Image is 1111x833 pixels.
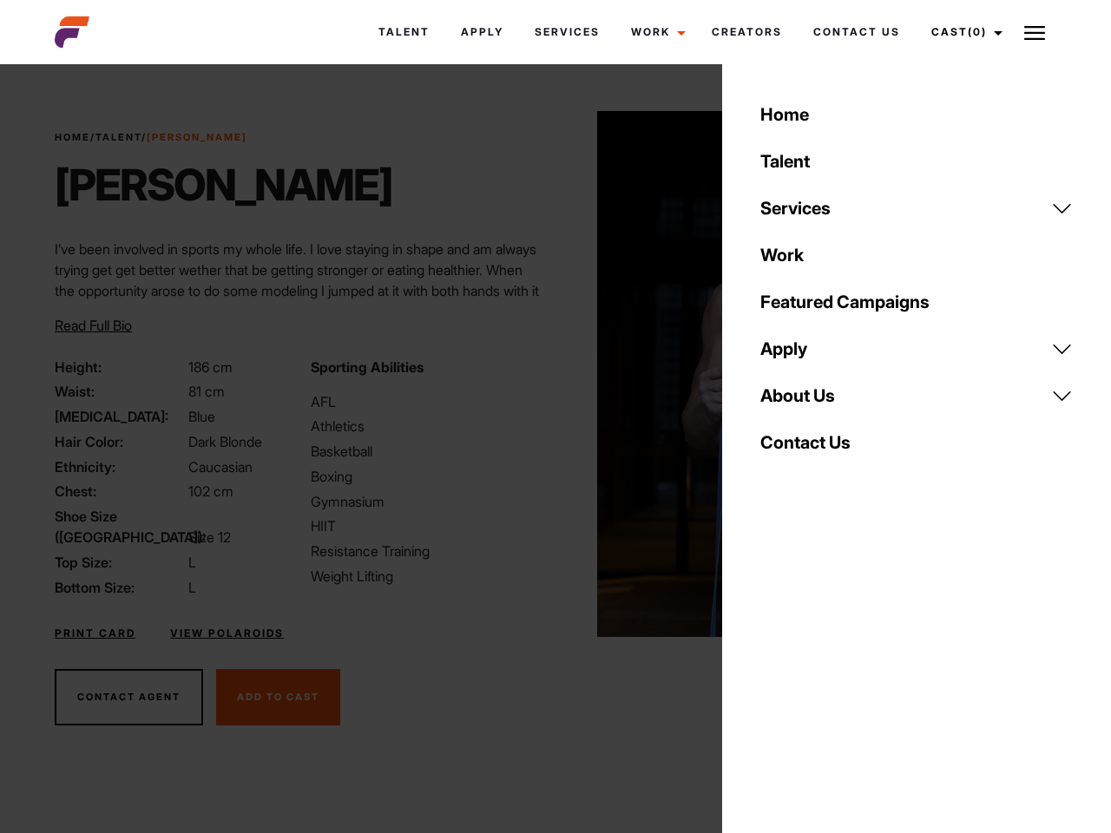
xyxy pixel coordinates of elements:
[1024,23,1045,43] img: Burger icon
[750,91,1083,138] a: Home
[188,482,233,500] span: 102 cm
[55,159,392,211] h1: [PERSON_NAME]
[750,185,1083,232] a: Services
[237,691,319,703] span: Add To Cast
[311,416,545,436] li: Athletics
[55,15,89,49] img: cropped-aefm-brand-fav-22-square.png
[750,372,1083,419] a: About Us
[750,279,1083,325] a: Featured Campaigns
[55,552,185,573] span: Top Size:
[311,466,545,487] li: Boxing
[147,131,247,143] strong: [PERSON_NAME]
[95,131,141,143] a: Talent
[188,458,253,476] span: Caucasian
[188,383,225,400] span: 81 cm
[55,456,185,477] span: Ethnicity:
[55,506,185,548] span: Shoe Size ([GEOGRAPHIC_DATA]):
[615,9,696,56] a: Work
[55,406,185,427] span: [MEDICAL_DATA]:
[55,669,203,726] button: Contact Agent
[750,138,1083,185] a: Talent
[519,9,615,56] a: Services
[798,9,916,56] a: Contact Us
[311,491,545,512] li: Gymnasium
[696,9,798,56] a: Creators
[311,541,545,561] li: Resistance Training
[750,232,1083,279] a: Work
[750,325,1083,372] a: Apply
[55,481,185,502] span: Chest:
[188,554,196,571] span: L
[188,408,215,425] span: Blue
[311,358,424,376] strong: Sporting Abilities
[311,441,545,462] li: Basketball
[216,669,340,726] button: Add To Cast
[55,131,90,143] a: Home
[750,419,1083,466] a: Contact Us
[55,130,247,145] span: / /
[311,391,545,412] li: AFL
[311,515,545,536] li: HIIT
[55,317,132,334] span: Read Full Bio
[170,626,284,641] a: View Polaroids
[55,381,185,402] span: Waist:
[968,25,987,38] span: (0)
[363,9,445,56] a: Talent
[55,239,545,384] p: I’ve been involved in sports my whole life. I love staying in shape and am always trying get get ...
[55,626,135,641] a: Print Card
[188,358,233,376] span: 186 cm
[188,579,196,596] span: L
[55,315,132,336] button: Read Full Bio
[445,9,519,56] a: Apply
[311,566,545,587] li: Weight Lifting
[55,357,185,377] span: Height:
[188,433,262,450] span: Dark Blonde
[55,577,185,598] span: Bottom Size:
[188,528,231,546] span: Size 12
[916,9,1013,56] a: Cast(0)
[55,431,185,452] span: Hair Color:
